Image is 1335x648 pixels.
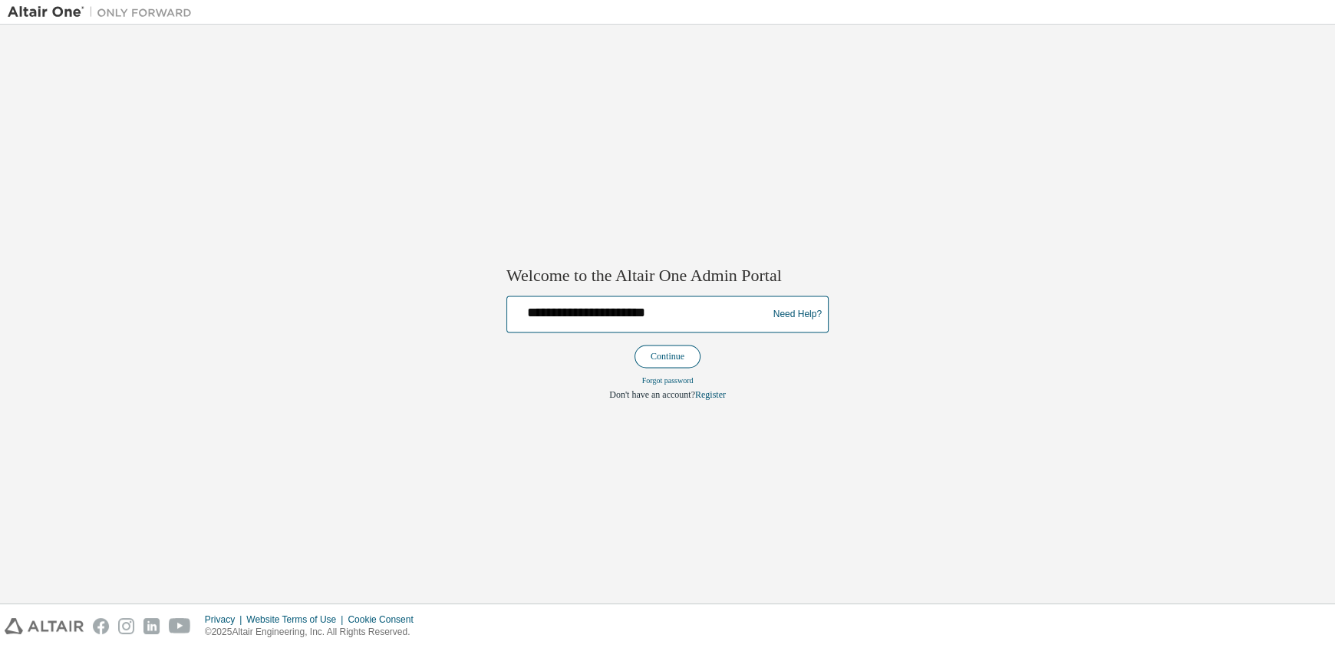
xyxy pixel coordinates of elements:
div: Cookie Consent [348,613,422,626]
p: © 2025 Altair Engineering, Inc. All Rights Reserved. [205,626,423,639]
img: youtube.svg [169,618,191,634]
img: facebook.svg [93,618,109,634]
a: Need Help? [773,314,822,315]
img: instagram.svg [118,618,134,634]
a: Register [695,389,726,400]
button: Continue [635,345,700,369]
img: Altair One [8,5,199,20]
a: Forgot password [642,376,694,385]
h2: Welcome to the Altair One Admin Portal [506,265,829,286]
img: linkedin.svg [143,618,160,634]
span: Don't have an account? [609,389,695,400]
img: altair_logo.svg [5,618,84,634]
div: Website Terms of Use [246,613,348,626]
div: Privacy [205,613,246,626]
